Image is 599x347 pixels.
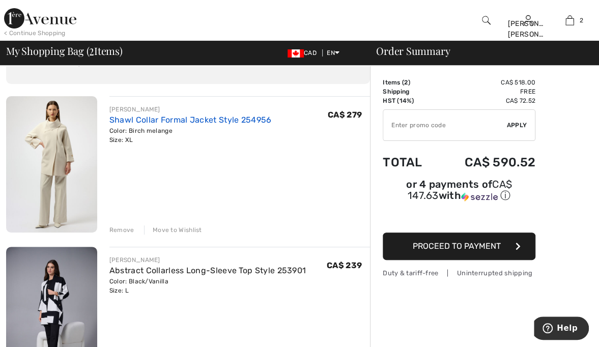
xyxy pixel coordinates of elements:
[550,14,590,26] a: 2
[482,14,491,26] img: search the website
[109,255,306,265] div: [PERSON_NAME]
[461,192,498,201] img: Sezzle
[437,87,535,96] td: Free
[383,233,535,260] button: Proceed to Payment
[383,110,507,140] input: Promo code
[383,268,535,278] div: Duty & tariff-free | Uninterrupted shipping
[579,16,583,25] span: 2
[437,96,535,105] td: CA$ 72.52
[6,96,97,233] img: Shawl Collar Formal Jacket Style 254956
[4,28,66,38] div: < Continue Shopping
[89,43,94,56] span: 2
[383,206,535,229] iframe: PayPal-paypal
[413,241,501,251] span: Proceed to Payment
[507,18,548,40] div: [PERSON_NAME] [PERSON_NAME]
[383,180,535,203] div: or 4 payments of with
[437,78,535,87] td: CA$ 518.00
[4,8,76,28] img: 1ère Avenue
[109,225,134,235] div: Remove
[383,96,437,105] td: HST (14%)
[327,49,339,56] span: EN
[328,110,362,120] span: CA$ 279
[288,49,304,57] img: Canadian Dollar
[6,46,123,56] span: My Shopping Bag ( Items)
[109,277,306,295] div: Color: Black/Vanilla Size: L
[404,79,408,86] span: 2
[327,261,362,270] span: CA$ 239
[437,145,535,180] td: CA$ 590.52
[383,87,437,96] td: Shipping
[408,178,512,201] span: CA$ 147.63
[524,15,532,25] a: Sign In
[507,121,527,130] span: Apply
[534,316,589,342] iframe: Opens a widget where you can find more information
[109,115,272,125] a: Shawl Collar Formal Jacket Style 254956
[524,14,532,26] img: My Info
[144,225,202,235] div: Move to Wishlist
[383,180,535,206] div: or 4 payments ofCA$ 147.63withSezzle Click to learn more about Sezzle
[109,266,306,275] a: Abstract Collarless Long-Sleeve Top Style 253901
[383,145,437,180] td: Total
[383,78,437,87] td: Items ( )
[565,14,574,26] img: My Bag
[364,46,593,56] div: Order Summary
[109,105,272,114] div: [PERSON_NAME]
[109,126,272,144] div: Color: Birch melange Size: XL
[288,49,321,56] span: CAD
